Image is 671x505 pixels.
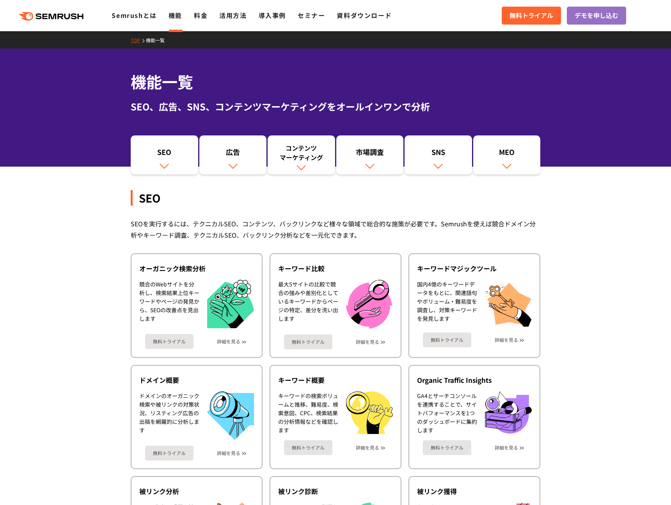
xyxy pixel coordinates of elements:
[217,339,240,344] a: 詳細を見る
[408,147,468,160] div: SNS
[278,375,393,385] div: キーワード概要
[423,333,471,347] a: 無料トライアル
[477,147,537,160] div: MEO
[356,339,379,345] a: 詳細を見る
[502,7,561,25] a: 無料トライアル
[485,280,532,327] img: キーワードマジックツール
[131,37,146,43] a: TOP
[356,445,379,450] a: 詳細を見る
[135,147,194,160] div: SEO
[423,440,471,455] a: 無料トライアル
[485,391,532,434] img: Organic Traffic Insights
[417,487,532,496] div: 被リンク獲得
[259,11,286,20] a: 導入事例
[340,147,400,160] div: 市場調査
[194,11,208,20] a: 料金
[145,334,193,349] a: 無料トライアル
[131,135,198,174] a: SEO
[284,334,332,349] a: 無料トライアル
[139,391,199,440] div: ドメインのオーガニック検索や被リンクの対策状況、リスティング広告の出稿を網羅的に分析します
[417,280,477,327] div: 国内4億のキーワードデータをもとに、関連語句やボリューム・難易度を調査し、対策キーワードを発見します
[346,391,393,434] img: キーワード概要
[207,391,254,440] img: ドメイン概要
[139,280,199,329] div: 競合のWebサイトを分析し、検索結果上位キーワードやページの発見から、SEOの改善点を見出します
[278,487,393,496] div: 被リンク診断
[268,135,335,174] a: コンテンツマーケティング
[139,264,254,273] div: オーガニック検索分析
[575,11,618,21] span: デモを申し込む
[199,135,267,174] a: 広告
[146,37,170,43] a: 機能一覧
[417,264,532,273] div: キーワードマジックツール
[131,100,540,114] div: SEO、広告、SNS、コンテンツマーケティングをオールインワンで分析
[217,450,240,456] a: 詳細を見る
[495,445,518,450] a: 詳細を見る
[567,7,626,25] a: デモを申し込む
[336,135,404,174] a: 市場調査
[278,391,338,434] div: キーワードの検索ボリュームと推移、難易度、検索意図、CPC、検索結果の分析情報などを確認します
[495,337,518,343] a: 詳細を見る
[272,143,331,162] div: コンテンツ マーケティング
[203,147,263,160] div: 広告
[139,375,254,385] div: ドメイン概要
[473,135,541,174] a: MEO
[417,391,477,434] div: GA4とサーチコンソールを連携することで、サイトパフォーマンスを1つのダッシュボードに集約します
[405,135,472,174] a: SNS
[131,70,540,93] h1: 機能一覧
[284,440,332,455] a: 無料トライアル
[131,218,540,241] div: SEOを実行するには、テクニカルSEO、コンテンツ、バックリンクなど様々な領域で総合的な施策が必要です。Semrushを使えば競合ドメイン分析やキーワード調査、テクニカルSEO、バックリンク分析...
[346,280,392,329] img: キーワード比較
[278,264,393,273] div: キーワード比較
[131,190,540,206] div: SEO
[112,11,156,20] a: Semrushとは
[417,375,532,385] div: Organic Traffic Insights
[337,11,392,20] a: 資料ダウンロード
[145,446,193,461] a: 無料トライアル
[298,11,325,20] a: セミナー
[169,11,182,20] a: 機能
[509,11,553,21] span: 無料トライアル
[278,280,338,329] div: 最大5サイトの比較で競合の強みや差別化としているキーワードからページの特定、差分を洗い出します
[207,280,254,329] img: オーガニック検索分析
[139,487,254,496] div: 被リンク分析
[219,11,247,20] a: 活用方法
